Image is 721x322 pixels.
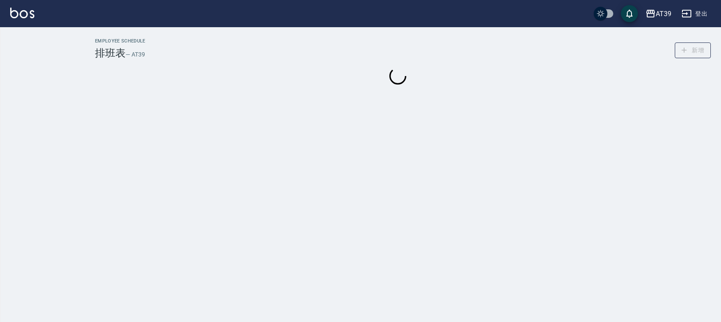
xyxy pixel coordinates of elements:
h6: — AT39 [126,50,145,59]
button: 登出 [678,6,711,22]
button: save [621,5,638,22]
button: AT39 [642,5,675,23]
h2: Employee Schedule [95,38,145,44]
h3: 排班表 [95,47,126,59]
div: AT39 [656,8,671,19]
img: Logo [10,8,34,18]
